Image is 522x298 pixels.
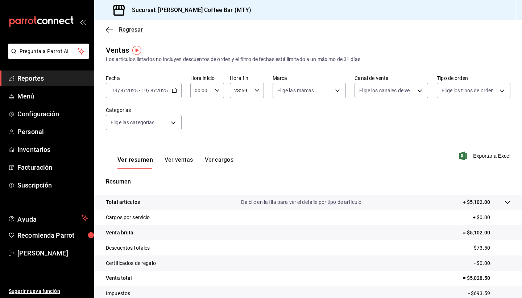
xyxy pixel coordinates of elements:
[17,180,88,190] span: Suscripción
[148,88,150,93] span: /
[463,229,510,237] p: = $5,102.00
[437,76,510,81] label: Tipo de orden
[106,26,143,33] button: Regresar
[126,88,138,93] input: ----
[463,198,490,206] p: + $5,102.00
[141,88,148,93] input: --
[156,88,168,93] input: ----
[359,87,415,94] span: Elige los canales de venta
[9,287,88,295] span: Sugerir nueva función
[17,91,88,101] span: Menú
[471,244,510,252] p: - $73.50
[205,156,234,169] button: Ver cargos
[124,88,126,93] span: /
[17,162,88,172] span: Facturación
[117,156,233,169] div: navigation tabs
[17,109,88,119] span: Configuración
[126,6,251,15] h3: Sucursal: [PERSON_NAME] Coffee Bar (MTY)
[111,119,155,126] span: Elige las categorías
[241,198,361,206] p: Da clic en la fila para ver el detalle por tipo de artículo
[106,229,133,237] p: Venta bruta
[17,248,88,258] span: [PERSON_NAME]
[106,76,182,81] label: Fecha
[273,76,346,81] label: Marca
[106,45,129,56] div: Ventas
[132,46,141,55] img: Tooltip marker
[17,230,88,240] span: Recomienda Parrot
[17,145,88,154] span: Inventarios
[5,53,89,60] a: Pregunta a Parrot AI
[106,244,150,252] p: Descuentos totales
[106,274,132,282] p: Venta total
[474,259,510,267] p: - $0.00
[106,290,130,297] p: Impuestos
[106,56,510,63] div: Los artículos listados no incluyen descuentos de orden y el filtro de fechas está limitado a un m...
[463,274,510,282] p: = $5,028.50
[355,76,428,81] label: Canal de venta
[111,88,118,93] input: --
[106,214,150,221] p: Cargos por servicio
[150,88,154,93] input: --
[154,88,156,93] span: /
[119,26,143,33] span: Regresar
[117,156,153,169] button: Ver resumen
[277,87,314,94] span: Elige las marcas
[190,76,224,81] label: Hora inicio
[17,73,88,83] span: Reportes
[106,259,156,267] p: Certificados de regalo
[118,88,120,93] span: /
[461,152,510,160] button: Exportar a Excel
[120,88,124,93] input: --
[442,87,494,94] span: Elige los tipos de orden
[139,88,140,93] span: -
[8,44,89,59] button: Pregunta a Parrot AI
[230,76,264,81] label: Hora fin
[106,177,510,186] p: Resumen
[106,108,182,113] label: Categorías
[80,19,86,25] button: open_drawer_menu
[468,290,510,297] p: - $693.59
[473,214,510,221] p: + $0.00
[17,127,88,137] span: Personal
[165,156,193,169] button: Ver ventas
[106,198,140,206] p: Total artículos
[20,48,78,55] span: Pregunta a Parrot AI
[17,214,79,222] span: Ayuda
